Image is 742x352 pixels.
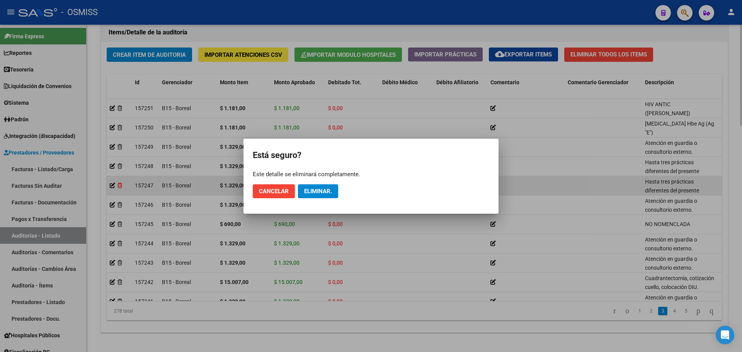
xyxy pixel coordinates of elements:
[298,184,338,198] button: Eliminar.
[253,184,295,198] button: Cancelar
[253,170,489,178] div: Este detalle se eliminará completamente.
[304,188,332,195] span: Eliminar.
[253,148,489,163] h2: Está seguro?
[259,188,289,195] span: Cancelar
[716,326,734,344] div: Open Intercom Messenger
